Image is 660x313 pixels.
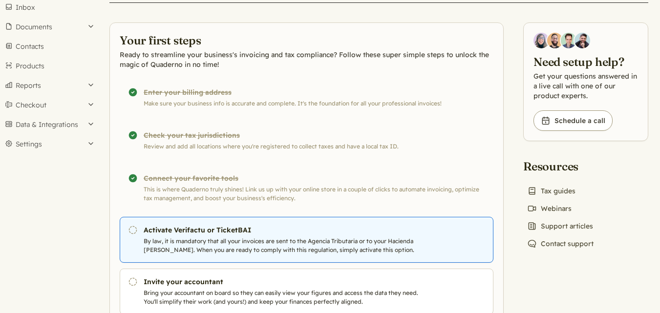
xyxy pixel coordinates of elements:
[120,33,493,48] h2: Your first steps
[575,33,590,48] img: Javier Rubio, DevRel at Quaderno
[144,237,420,254] p: By law, it is mandatory that all your invoices are sent to the Agencia Tributaria or to your Haci...
[523,159,597,174] h2: Resources
[533,54,638,69] h2: Need setup help?
[561,33,576,48] img: Ivo Oltmans, Business Developer at Quaderno
[144,225,420,235] h3: Activate Verifactu or TicketBAI
[533,110,613,131] a: Schedule a call
[120,50,493,69] p: Ready to streamline your business's invoicing and tax compliance? Follow these super simple steps...
[547,33,563,48] img: Jairo Fumero, Account Executive at Quaderno
[144,277,420,287] h3: Invite your accountant
[533,33,549,48] img: Diana Carrasco, Account Executive at Quaderno
[523,184,579,198] a: Tax guides
[533,71,638,101] p: Get your questions answered in a live call with one of our product experts.
[523,202,575,215] a: Webinars
[144,289,420,306] p: Bring your accountant on board so they can easily view your figures and access the data they need...
[523,237,597,250] a: Contact support
[120,217,493,263] a: Activate Verifactu or TicketBAI By law, it is mandatory that all your invoices are sent to the Ag...
[523,219,597,233] a: Support articles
